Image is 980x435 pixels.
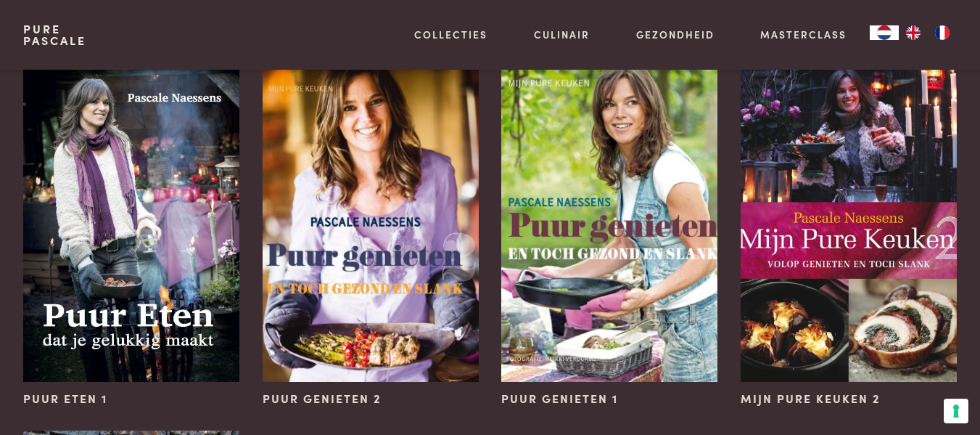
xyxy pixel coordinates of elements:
a: Masterclass [760,27,847,42]
a: Puur Eten 1 Puur Eten 1 [23,57,239,407]
a: Culinair [534,27,590,42]
span: Puur Genieten 2 [263,390,382,407]
a: Mijn Pure Keuken 2 Mijn Pure Keuken 2 [741,57,957,407]
div: Language [870,25,899,40]
a: Puur Genieten 2 Puur Genieten 2 [263,57,479,407]
span: Puur Genieten 1 [501,390,618,407]
span: Puur Eten 1 [23,390,107,407]
span: Mijn Pure Keuken 2 [741,390,881,407]
a: Collecties [414,27,487,42]
img: Mijn Pure Keuken 2 [741,57,957,382]
a: Gezondheid [636,27,715,42]
ul: Language list [899,25,957,40]
a: FR [928,25,957,40]
img: Puur Genieten 2 [263,57,479,382]
button: Uw voorkeuren voor toestemming voor trackingtechnologieën [944,399,968,423]
a: EN [899,25,928,40]
aside: Language selected: Nederlands [870,25,957,40]
a: NL [870,25,899,40]
img: Puur Eten 1 [23,57,239,382]
img: Puur Genieten 1 [501,57,717,382]
a: Puur Genieten 1 Puur Genieten 1 [501,57,717,407]
a: PurePascale [23,23,86,46]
